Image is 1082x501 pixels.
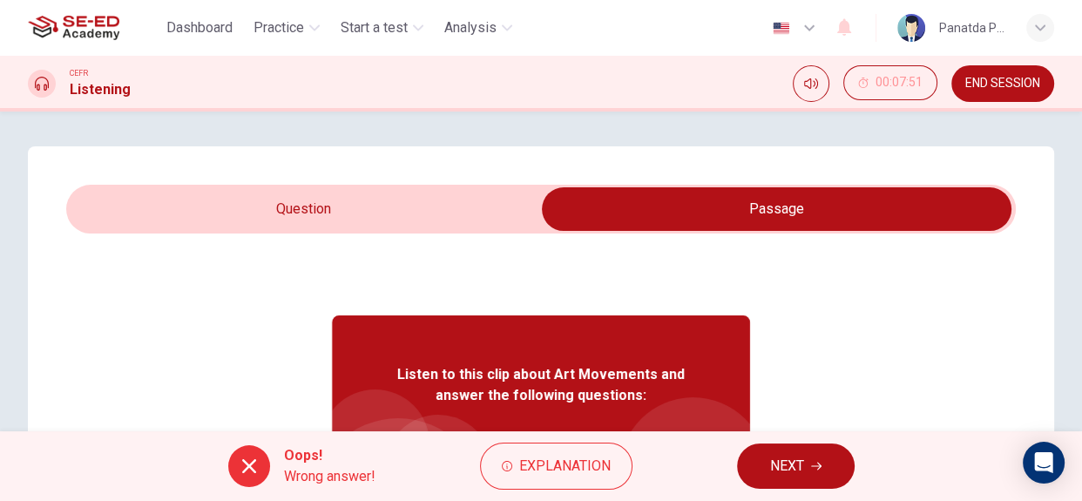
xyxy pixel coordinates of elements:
[28,10,159,45] a: SE-ED Academy logo
[770,22,792,35] img: en
[334,12,430,44] button: Start a test
[284,445,375,466] span: Oops!
[70,79,131,100] h1: Listening
[444,17,497,38] span: Analysis
[28,10,119,45] img: SE-ED Academy logo
[737,443,855,489] button: NEXT
[389,364,693,406] span: Listen to this clip about Art Movements and answer the following questions:
[770,454,804,478] span: NEXT
[897,14,925,42] img: Profile picture
[70,67,88,79] span: CEFR
[437,12,519,44] button: Analysis
[159,12,240,44] button: Dashboard
[876,76,923,90] span: 00:07:51
[843,65,937,100] button: 00:07:51
[965,77,1040,91] span: END SESSION
[247,12,327,44] button: Practice
[793,65,829,102] div: Mute
[284,466,375,487] span: Wrong answer!
[1023,442,1065,484] div: Open Intercom Messenger
[951,65,1054,102] button: END SESSION
[519,454,611,478] span: Explanation
[166,17,233,38] span: Dashboard
[843,65,937,102] div: Hide
[254,17,304,38] span: Practice
[480,443,632,490] button: Explanation
[341,17,408,38] span: Start a test
[939,17,1005,38] div: Panatda Pattala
